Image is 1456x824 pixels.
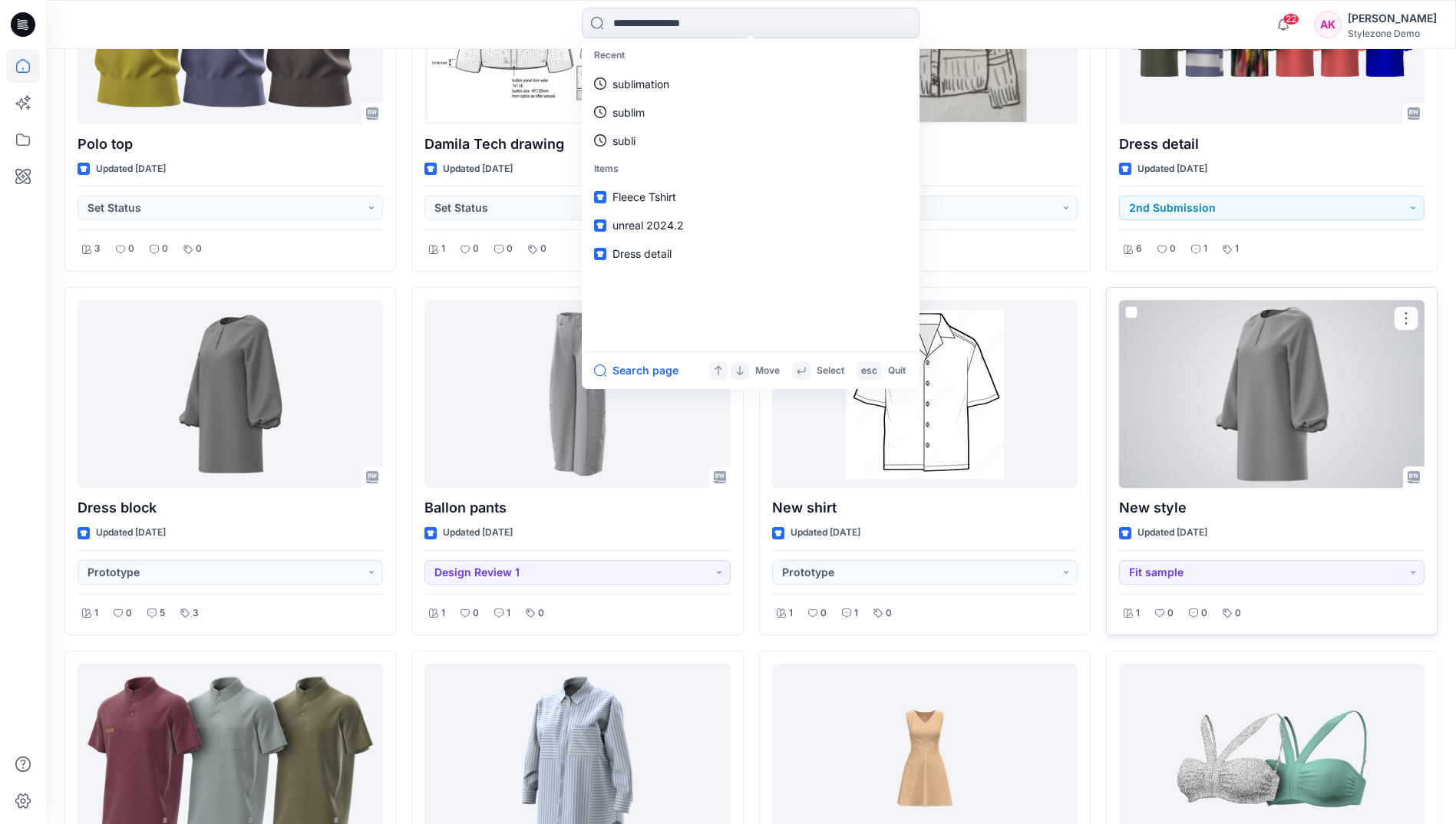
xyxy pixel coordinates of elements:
[772,133,1078,155] p: [PERSON_NAME]
[886,605,892,621] p: 0
[1167,605,1174,621] p: 0
[196,241,202,257] p: 0
[1170,241,1176,257] p: 0
[772,300,1078,488] a: New shirt
[1119,497,1425,519] p: New style
[1137,161,1207,177] p: Updated [DATE]
[1137,525,1207,541] p: Updated [DATE]
[755,363,780,379] p: Move
[441,241,445,257] p: 1
[1314,11,1342,38] div: AK
[585,127,916,155] a: subli
[612,104,645,120] p: sublim
[1283,13,1299,25] span: 22
[507,605,510,621] p: 1
[78,133,383,155] p: Polo top
[160,605,165,621] p: 5
[585,41,916,70] p: Recent
[888,363,906,379] p: Quit
[1201,605,1207,621] p: 0
[854,605,858,621] p: 1
[1136,241,1142,257] p: 6
[772,497,1078,519] p: New shirt
[1119,133,1425,155] p: Dress detail
[612,219,684,232] span: unreal 2024.2
[1203,241,1207,257] p: 1
[193,605,199,621] p: 3
[162,241,168,257] p: 0
[507,241,513,257] p: 0
[791,525,860,541] p: Updated [DATE]
[78,497,383,519] p: Dress block
[126,605,132,621] p: 0
[443,525,513,541] p: Updated [DATE]
[585,183,916,211] a: Fleece Tshirt
[473,241,479,257] p: 0
[612,190,676,203] span: Fleece Tshirt
[817,363,844,379] p: Select
[612,133,636,149] p: subli
[1235,241,1239,257] p: 1
[540,241,546,257] p: 0
[585,155,916,183] p: Items
[1136,605,1140,621] p: 1
[441,605,445,621] p: 1
[424,300,730,488] a: Ballon pants
[612,76,669,92] p: sublimation
[538,605,544,621] p: 0
[820,605,827,621] p: 0
[585,239,916,268] a: Dress detail
[424,133,730,155] p: Damila Tech drawing
[473,605,479,621] p: 0
[1348,28,1437,39] div: Stylezone Demo
[594,361,678,380] button: Search page
[1348,9,1437,28] div: [PERSON_NAME]
[612,247,672,260] span: Dress detail
[94,241,101,257] p: 3
[443,161,513,177] p: Updated [DATE]
[585,211,916,239] a: unreal 2024.2
[1119,300,1425,488] a: New style
[424,497,730,519] p: Ballon pants
[861,363,877,379] p: esc
[1235,605,1241,621] p: 0
[789,605,793,621] p: 1
[585,98,916,127] a: sublim
[128,241,134,257] p: 0
[96,161,166,177] p: Updated [DATE]
[78,300,383,488] a: Dress block
[585,70,916,98] a: sublimation
[94,605,98,621] p: 1
[96,525,166,541] p: Updated [DATE]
